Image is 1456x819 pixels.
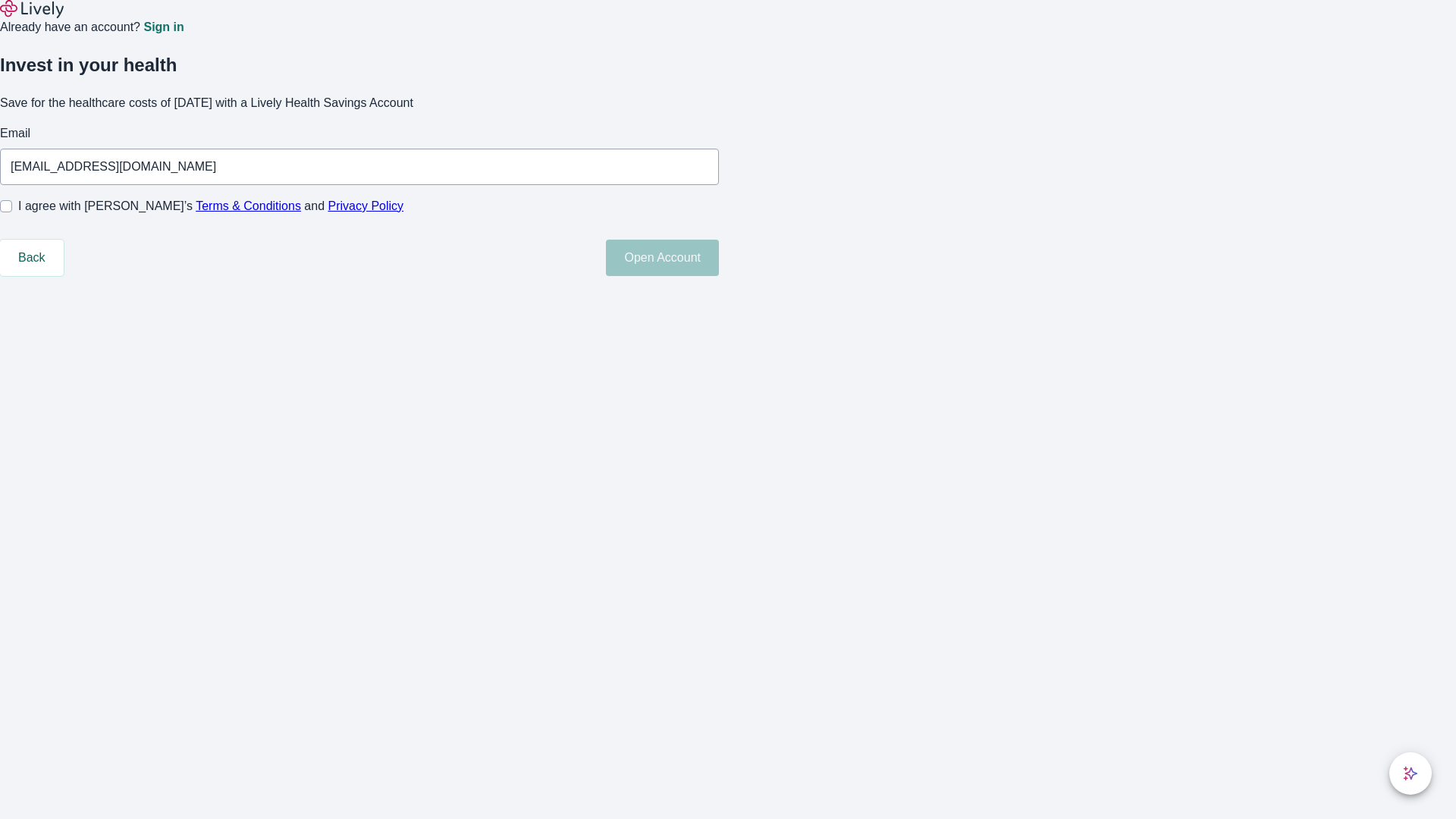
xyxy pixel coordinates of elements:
svg: Lively AI Assistant [1403,766,1418,781]
span: I agree with [PERSON_NAME]’s and [18,197,403,215]
button: chat [1389,752,1432,795]
a: Privacy Policy [328,199,404,212]
a: Terms & Conditions [196,199,301,212]
a: Sign in [143,21,184,33]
